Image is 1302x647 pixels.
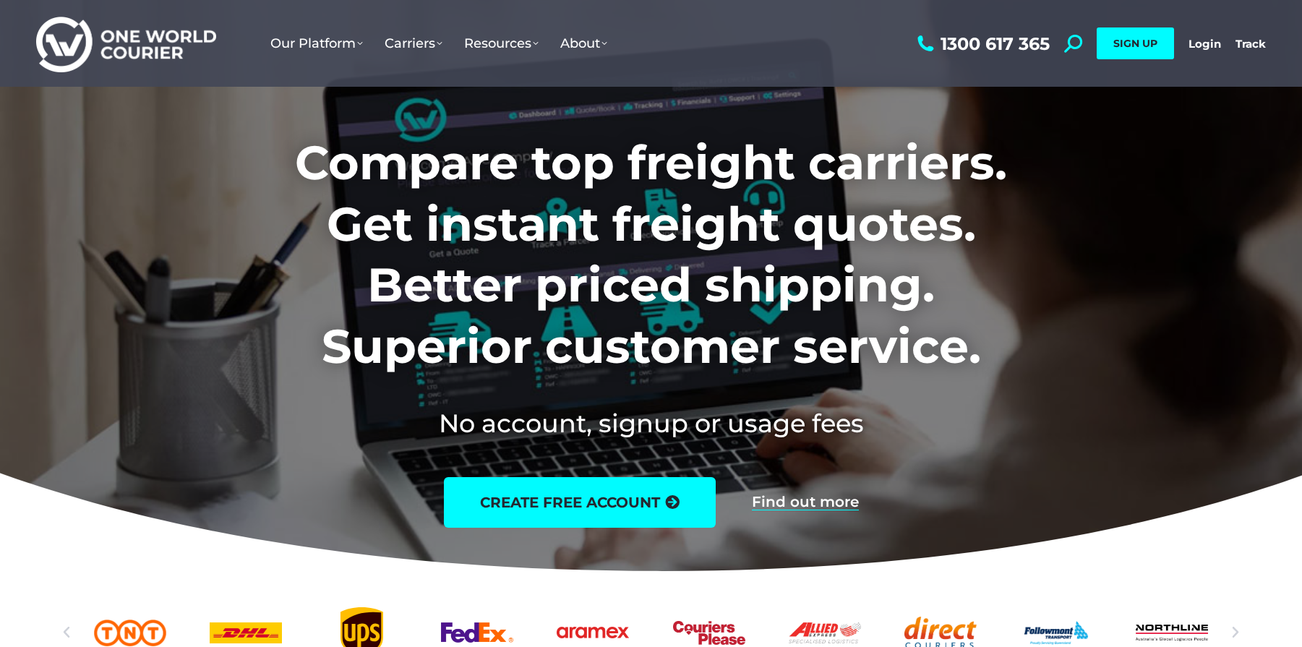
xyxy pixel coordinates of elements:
span: Resources [464,35,539,51]
span: Carriers [385,35,442,51]
a: Find out more [752,494,859,510]
h2: No account, signup or usage fees [200,406,1102,441]
span: SIGN UP [1113,37,1157,50]
a: Login [1188,37,1221,51]
a: create free account [444,477,716,528]
a: About [549,21,618,66]
span: About [560,35,607,51]
a: Resources [453,21,549,66]
a: Track [1235,37,1266,51]
a: Our Platform [260,21,374,66]
span: Our Platform [270,35,363,51]
img: One World Courier [36,14,216,73]
h1: Compare top freight carriers. Get instant freight quotes. Better priced shipping. Superior custom... [200,132,1102,377]
a: 1300 617 365 [914,35,1050,53]
a: SIGN UP [1097,27,1174,59]
a: Carriers [374,21,453,66]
